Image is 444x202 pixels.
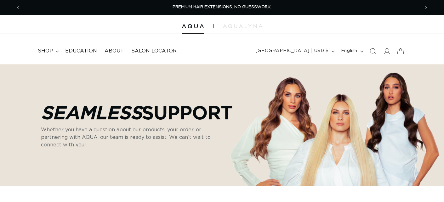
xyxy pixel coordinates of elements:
span: English [341,48,357,54]
p: Support [41,101,233,123]
summary: Search [366,44,380,58]
span: shop [38,48,53,54]
span: Salon Locator [131,48,177,54]
p: Whether you have a question about our products, your order, or partnering with AQUA, our team is ... [41,126,224,149]
button: Next announcement [419,2,433,14]
span: PREMIUM HAIR EXTENSIONS. NO GUESSWORK. [173,5,271,9]
span: About [105,48,124,54]
button: English [337,45,366,57]
img: Aqua Hair Extensions [182,24,204,29]
span: [GEOGRAPHIC_DATA] | USD $ [256,48,329,54]
button: Previous announcement [11,2,25,14]
button: [GEOGRAPHIC_DATA] | USD $ [252,45,337,57]
span: Education [65,48,97,54]
a: About [101,44,128,58]
em: Seamless [41,102,142,122]
a: Salon Locator [128,44,180,58]
a: Education [61,44,101,58]
summary: shop [34,44,61,58]
img: aqualyna.com [223,24,262,28]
